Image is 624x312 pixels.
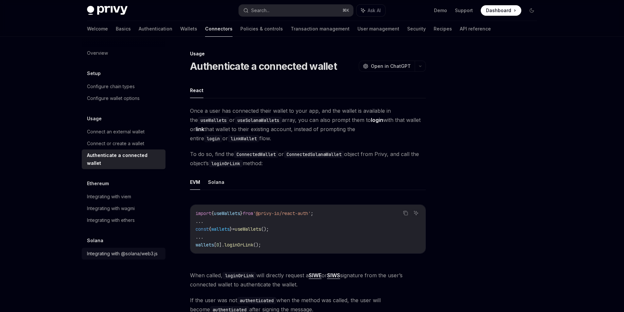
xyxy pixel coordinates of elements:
[82,191,165,203] a: Integrating with viem
[219,242,224,248] span: ].
[82,47,165,59] a: Overview
[230,226,232,232] span: }
[237,297,276,304] code: authenticated
[243,210,253,216] span: from
[205,21,233,37] a: Connectors
[82,203,165,214] a: Integrating with wagmi
[87,151,162,167] div: Authenticate a connected wallet
[357,21,399,37] a: User management
[82,138,165,149] a: Connect or create a wallet
[87,216,135,224] div: Integrating with ethers
[211,226,230,232] span: wallets
[87,128,145,136] div: Connect an external wallet
[211,210,214,216] span: {
[196,234,203,240] span: ...
[82,149,165,169] a: Authenticate a connected wallet
[240,21,283,37] a: Policies & controls
[82,126,165,138] a: Connect an external wallet
[87,237,103,244] h5: Solana
[239,5,353,16] button: Search...⌘K
[327,272,340,279] a: SIWS
[87,115,102,123] h5: Usage
[214,210,240,216] span: useWallets
[208,174,224,190] button: Solana
[190,60,337,72] h1: Authenticate a connected wallet
[228,135,259,142] code: linkWallet
[342,8,349,13] span: ⌘ K
[284,151,344,158] code: ConnectedSolanaWallet
[196,218,203,224] span: ...
[87,49,108,57] div: Overview
[460,21,491,37] a: API reference
[198,117,229,124] code: useWallets
[434,21,452,37] a: Recipes
[486,7,511,14] span: Dashboard
[368,7,381,14] span: Ask AI
[311,210,313,216] span: ;
[232,226,235,232] span: =
[87,6,128,15] img: dark logo
[434,7,447,14] a: Demo
[527,5,537,16] button: Toggle dark mode
[240,210,243,216] span: }
[190,174,200,190] button: EVM
[82,248,165,260] a: Integrating with @solana/web3.js
[180,21,197,37] a: Wallets
[190,149,426,168] span: To do so, find the or object from Privy, and call the object’s method:
[82,214,165,226] a: Integrating with ethers
[82,92,165,104] a: Configure wallet options
[87,83,135,90] div: Configure chain types
[407,21,426,37] a: Security
[87,21,108,37] a: Welcome
[222,272,256,279] code: loginOrLink
[356,5,385,16] button: Ask AI
[401,209,410,217] button: Copy the contents from the code block
[359,61,415,72] button: Open in ChatGPT
[261,226,269,232] span: ();
[455,7,473,14] a: Support
[412,209,420,217] button: Ask AI
[196,242,214,248] span: wallets
[217,242,219,248] span: 0
[87,94,140,102] div: Configure wallet options
[235,117,282,124] code: useSolanaWallets
[251,7,269,14] div: Search...
[190,83,203,98] button: React
[214,242,217,248] span: [
[87,205,135,212] div: Integrating with wagmi
[87,180,109,187] h5: Ethereum
[224,242,253,248] span: loginOrLink
[235,226,261,232] span: useWallets
[481,5,521,16] a: Dashboard
[82,81,165,92] a: Configure chain types
[190,106,426,143] span: Once a user has connected their wallet to your app, and the wallet is available in the or array, ...
[234,151,278,158] code: ConnectedWallet
[371,63,411,69] span: Open in ChatGPT
[209,160,243,167] code: loginOrLink
[116,21,131,37] a: Basics
[196,226,209,232] span: const
[87,140,144,147] div: Connect or create a wallet
[87,69,101,77] h5: Setup
[371,117,383,123] strong: login
[209,226,211,232] span: {
[196,210,211,216] span: import
[190,271,426,289] span: When called, will directly request a or signature from the user’s connected wallet to authenticat...
[139,21,172,37] a: Authentication
[253,242,261,248] span: ();
[190,50,426,57] div: Usage
[309,272,321,279] a: SIWE
[87,193,131,201] div: Integrating with viem
[253,210,311,216] span: '@privy-io/react-auth'
[291,21,350,37] a: Transaction management
[87,250,158,258] div: Integrating with @solana/web3.js
[196,126,204,132] strong: link
[204,135,222,142] code: login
